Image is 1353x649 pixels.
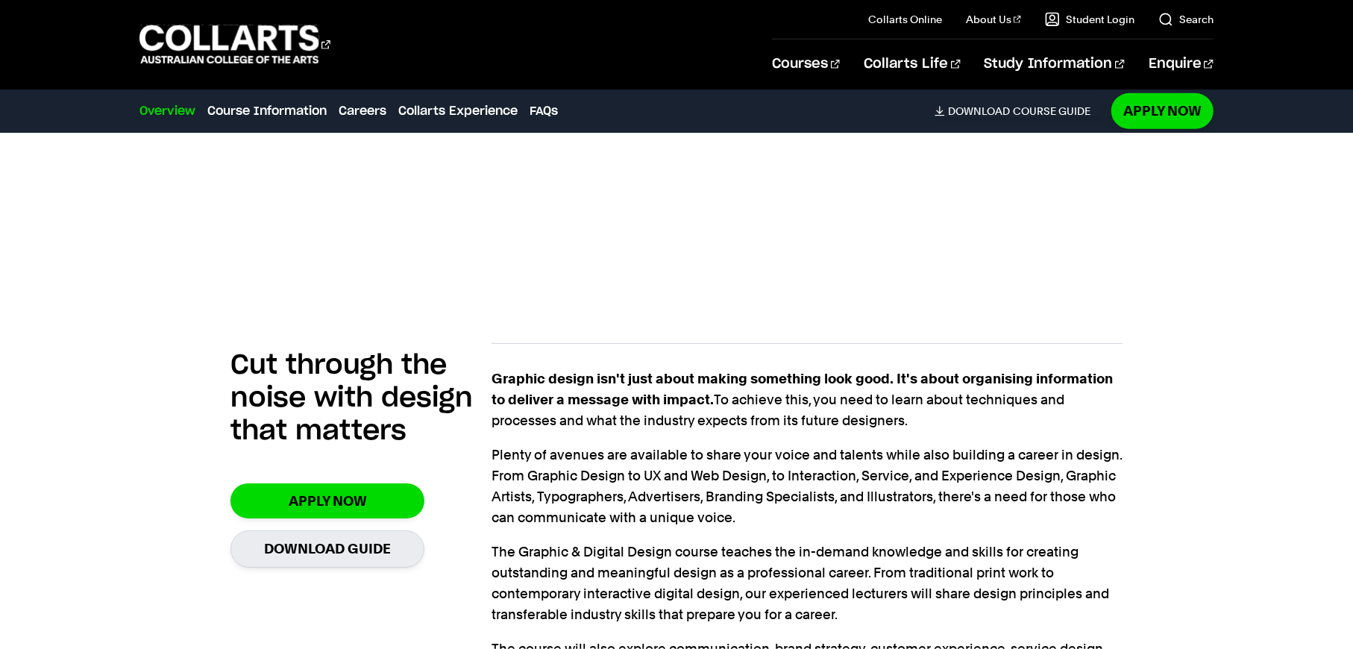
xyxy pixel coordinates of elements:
[966,12,1021,27] a: About Us
[530,102,558,120] a: FAQs
[339,102,386,120] a: Careers
[230,530,424,567] a: Download Guide
[1149,40,1214,89] a: Enquire
[1158,12,1214,27] a: Search
[492,445,1122,528] p: Plenty of avenues are available to share your voice and talents while also building a career in d...
[230,483,424,518] a: Apply Now
[139,102,195,120] a: Overview
[398,102,518,120] a: Collarts Experience
[207,102,327,120] a: Course Information
[864,40,960,89] a: Collarts Life
[948,104,1010,118] span: Download
[139,23,330,66] div: Go to homepage
[1045,12,1134,27] a: Student Login
[1111,93,1214,128] a: Apply Now
[935,104,1102,118] a: DownloadCourse Guide
[492,371,1113,407] strong: Graphic design isn't just about making something look good. It's about organising information to ...
[492,542,1122,625] p: The Graphic & Digital Design course teaches the in-demand knowledge and skills for creating outst...
[492,369,1122,431] p: To achieve this, you need to learn about techniques and processes and what the industry expects f...
[868,12,942,27] a: Collarts Online
[985,40,1125,89] a: Study Information
[772,40,840,89] a: Courses
[230,349,492,448] h2: Cut through the noise with design that matters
